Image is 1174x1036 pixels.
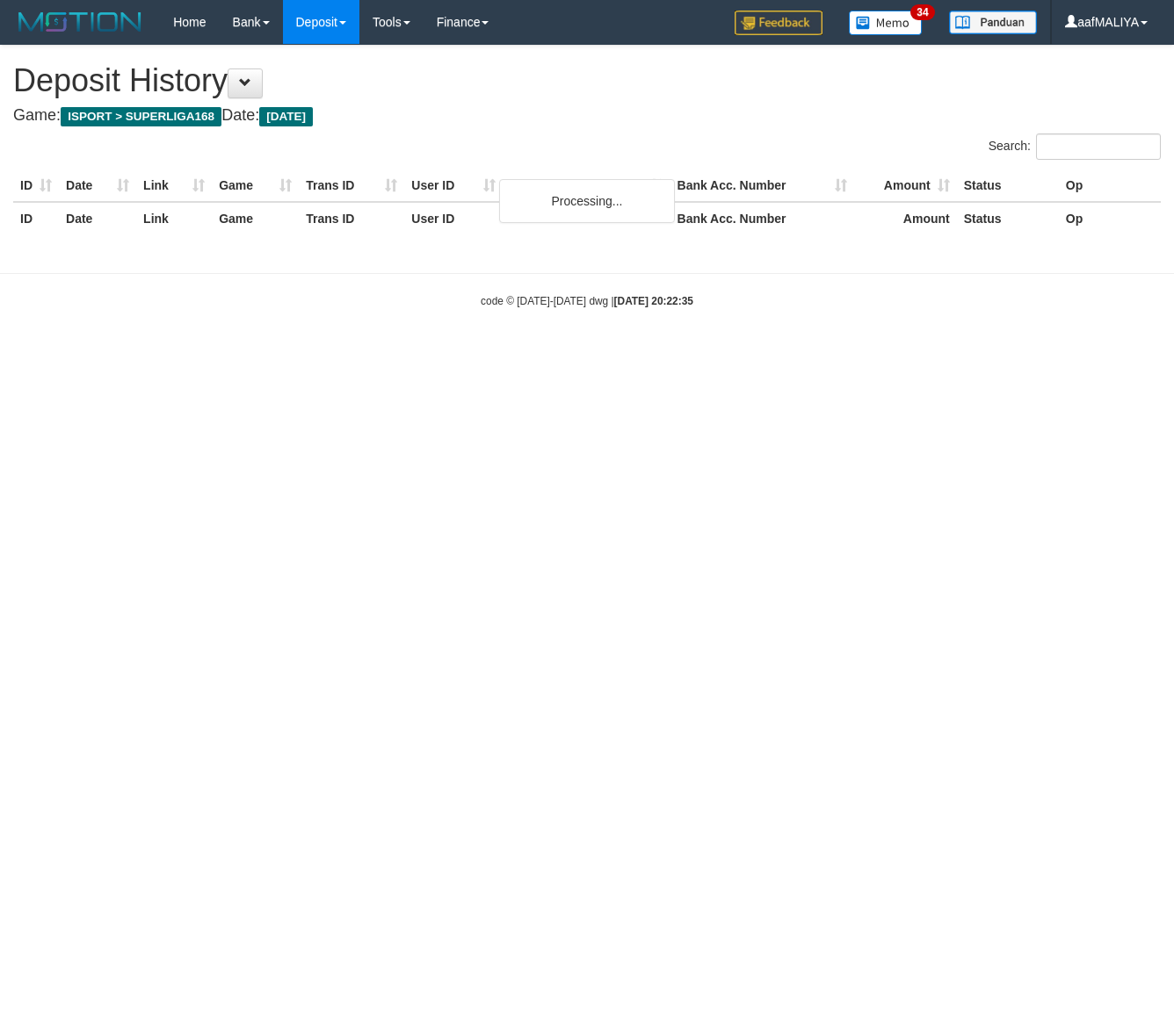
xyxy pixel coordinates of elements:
h1: Deposit History [13,63,1161,98]
th: Bank Acc. Name [503,169,670,202]
th: ID [13,169,59,202]
label: Search: [989,133,1161,160]
th: Game [212,169,299,202]
div: Processing... [499,179,675,223]
th: Trans ID [299,202,404,234]
th: ID [13,202,59,234]
img: panduan.png [949,11,1037,34]
th: Bank Acc. Number [670,202,854,234]
th: Amount [854,202,957,234]
th: Link [136,169,212,202]
th: User ID [404,202,503,234]
img: Feedback.jpg [735,11,823,35]
th: Game [212,202,299,234]
th: Status [957,169,1059,202]
span: ISPORT > SUPERLIGA168 [61,107,221,126]
th: Bank Acc. Number [670,169,854,202]
img: Button%20Memo.svg [849,11,923,35]
th: Date [59,202,136,234]
th: Link [136,202,212,234]
th: Trans ID [299,169,404,202]
input: Search: [1036,133,1161,160]
h4: Game: Date: [13,107,1161,125]
th: Op [1059,169,1161,202]
img: MOTION_logo.png [13,9,147,35]
th: Amount [854,169,957,202]
th: Op [1059,202,1161,234]
span: 34 [910,4,934,20]
th: User ID [404,169,503,202]
th: Date [59,169,136,202]
small: code © [DATE]-[DATE] dwg | [481,295,693,307]
strong: [DATE] 20:22:35 [614,295,693,307]
th: Status [957,202,1059,234]
span: [DATE] [259,107,313,126]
